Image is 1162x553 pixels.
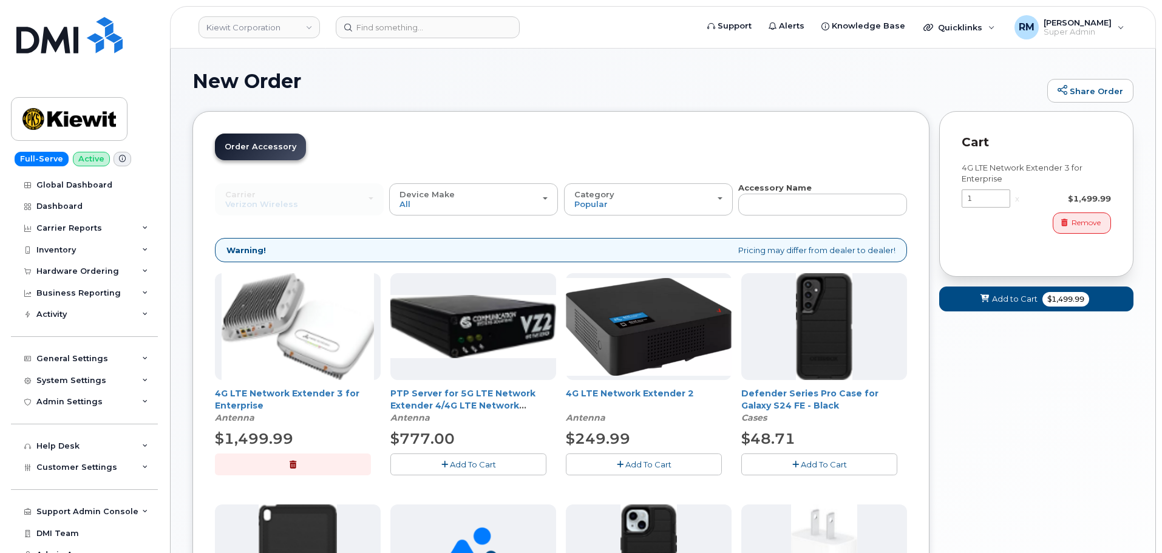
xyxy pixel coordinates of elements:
strong: Accessory Name [738,183,812,192]
span: Order Accessory [225,142,296,151]
span: Category [574,189,614,199]
div: 4G LTE Network Extender 3 for Enterprise [962,162,1111,185]
span: Add To Cart [801,460,847,469]
em: Antenna [215,412,254,423]
div: Defender Series Pro Case for Galaxy S24 FE - Black [741,387,907,424]
button: Add To Cart [741,453,897,475]
img: Casa_Sysem.png [390,295,556,358]
a: Share Order [1047,79,1133,103]
span: Remove [1072,217,1101,228]
em: Antenna [390,412,430,423]
em: Cases [741,412,767,423]
img: defenders23fe.png [796,273,852,380]
strong: Warning! [226,245,266,256]
img: 4glte_extender.png [566,278,732,376]
div: $1,499.99 [1024,193,1111,205]
span: Popular [574,199,608,209]
span: Add To Cart [625,460,671,469]
div: 4G LTE Network Extender 2 [566,387,732,424]
a: 4G LTE Network Extender 3 for Enterprise [215,388,359,411]
button: Add to Cart $1,499.99 [939,287,1133,311]
span: $249.99 [566,430,630,447]
button: Add To Cart [390,453,546,475]
button: Add To Cart [566,453,722,475]
button: Category Popular [564,183,733,215]
div: Pricing may differ from dealer to dealer! [215,238,907,263]
span: $777.00 [390,430,455,447]
span: All [399,199,410,209]
p: Cart [962,134,1111,151]
span: Add To Cart [450,460,496,469]
span: $1,499.99 [1042,292,1089,307]
a: PTP Server for 5G LTE Network Extender 4/4G LTE Network Extender 3 [390,388,535,423]
a: Defender Series Pro Case for Galaxy S24 FE - Black [741,388,878,411]
img: casa.png [222,273,375,380]
div: PTP Server for 5G LTE Network Extender 4/4G LTE Network Extender 3 [390,387,556,424]
button: Remove [1053,212,1111,234]
span: $1,499.99 [215,430,293,447]
div: x [1010,193,1024,205]
span: $48.71 [741,430,795,447]
iframe: Messenger Launcher [1109,500,1153,544]
span: Add to Cart [992,293,1038,305]
h1: New Order [192,70,1041,92]
em: Antenna [566,412,605,423]
button: Device Make All [389,183,558,215]
a: 4G LTE Network Extender 2 [566,388,694,399]
div: 4G LTE Network Extender 3 for Enterprise [215,387,381,424]
span: Device Make [399,189,455,199]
